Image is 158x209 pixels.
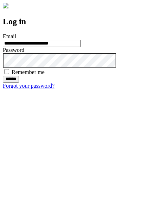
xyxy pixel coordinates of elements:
[3,17,155,26] h2: Log in
[3,3,8,8] img: logo-4e3dc11c47720685a147b03b5a06dd966a58ff35d612b21f08c02c0306f2b779.png
[3,83,54,89] a: Forgot your password?
[3,47,24,53] label: Password
[12,69,45,75] label: Remember me
[3,33,16,39] label: Email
